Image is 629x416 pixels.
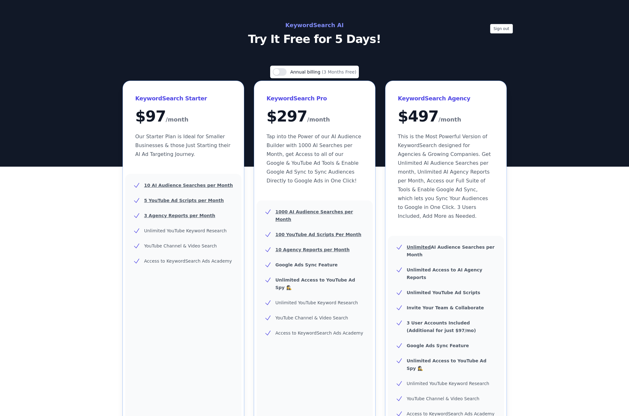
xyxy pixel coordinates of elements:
[173,33,456,45] p: Try It Free for 5 Days!
[276,262,338,267] b: Google Ads Sync Feature
[407,396,479,401] span: YouTube Channel & Video Search
[144,198,224,203] u: 5 YouTube Ad Scripts per Month
[398,109,494,125] div: $ 497
[407,245,495,257] b: AI Audience Searches per Month
[407,381,490,386] span: Unlimited YouTube Keyword Research
[135,134,231,157] span: Our Starter Plan is Ideal for Smaller Businesses & those Just Starting their AI Ad Targeting Jour...
[144,183,233,188] u: 10 AI Audience Searches per Month
[407,358,487,371] b: Unlimited Access to YouTube Ad Spy 🕵️‍♀️
[407,305,484,310] b: Invite Your Team & Collaborate
[407,343,469,348] b: Google Ads Sync Feature
[276,209,353,222] u: 1000 AI Audience Searches per Month
[267,93,363,104] h3: KeywordSearch Pro
[166,115,188,125] span: /month
[290,69,322,74] span: Annual billing
[276,277,355,290] b: Unlimited Access to YouTube Ad Spy 🕵️‍♀️
[144,259,232,264] span: Access to KeywordSearch Ads Academy
[276,247,350,252] u: 10 Agency Reports per Month
[135,93,231,104] h3: KeywordSearch Starter
[438,115,461,125] span: /month
[407,290,480,295] b: Unlimited YouTube Ad Scripts
[398,93,494,104] h3: KeywordSearch Agency
[144,243,217,248] span: YouTube Channel & Video Search
[307,115,330,125] span: /month
[173,20,456,30] h2: KeywordSearch AI
[144,228,227,233] span: Unlimited YouTube Keyword Research
[267,109,363,125] div: $ 297
[267,134,361,184] span: Tap into the Power of our AI Audience Builder with 1000 AI Searches per Month, get Access to all ...
[276,232,361,237] u: 100 YouTube Ad Scripts Per Month
[398,134,491,219] span: This is the Most Powerful Version of KeywordSearch designed for Agencies & Growing Companies. Get...
[407,245,431,250] u: Unlimited
[276,330,363,336] span: Access to KeywordSearch Ads Academy
[144,213,215,218] u: 3 Agency Reports per Month
[322,69,357,74] span: (3 Months Free)
[490,24,513,33] button: Sign out
[276,300,358,305] span: Unlimited YouTube Keyword Research
[407,267,483,280] b: Unlimited Access to AI Agency Reports
[407,320,476,333] b: 3 User Accounts Included (Additional for just $97/mo)
[135,109,231,125] div: $ 97
[276,315,348,320] span: YouTube Channel & Video Search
